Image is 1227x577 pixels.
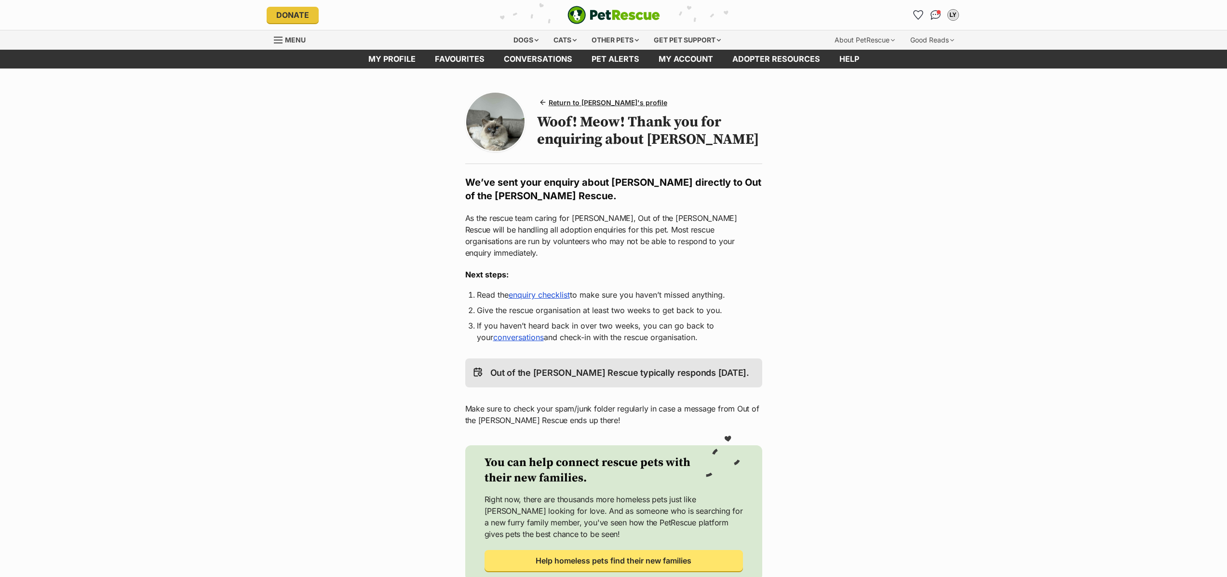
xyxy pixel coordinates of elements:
div: Other pets [585,30,646,50]
li: Read the to make sure you haven’t missed anything. [477,289,751,301]
div: About PetRescue [828,30,902,50]
span: Menu [285,36,306,44]
h2: We’ve sent your enquiry about [PERSON_NAME] directly to Out of the [PERSON_NAME] Rescue. [465,176,762,203]
a: Pet alerts [582,50,649,69]
a: Return to [PERSON_NAME]'s profile [537,96,671,110]
p: Right now, there are thousands more homeless pets just like [PERSON_NAME] looking for love. And a... [485,494,743,540]
li: Give the rescue organisation at least two weeks to get back to you. [477,304,751,316]
a: Menu [274,30,312,48]
img: logo-e224e6f780fb5917bec1dbf3a21bbac754714ae5b6737aabdf751b685950b380.svg [567,6,660,24]
a: enquiry checklist [509,290,570,300]
a: conversations [494,50,582,69]
a: Adopter resources [723,50,830,69]
h2: You can help connect rescue pets with their new families. [485,455,704,486]
h1: Woof! Meow! Thank you for enquiring about [PERSON_NAME] [537,113,762,148]
button: My account [945,7,961,23]
p: Out of the [PERSON_NAME] Rescue typically responds [DATE]. [490,366,749,380]
a: conversations [493,332,544,342]
span: Return to [PERSON_NAME]'s profile [549,97,667,108]
a: PetRescue [567,6,660,24]
h3: Next steps: [465,269,762,280]
li: If you haven’t heard back in over two weeks, you can go back to your and check-in with the rescue... [477,320,751,343]
a: Conversations [928,7,944,23]
a: My profile [359,50,425,69]
a: Help homeless pets find their new families [485,550,743,571]
ul: Account quick links [911,7,961,23]
div: Good Reads [903,30,961,50]
div: Get pet support [647,30,728,50]
div: Cats [547,30,583,50]
span: Help homeless pets find their new families [536,555,691,566]
img: chat-41dd97257d64d25036548639549fe6c8038ab92f7586957e7f3b1b290dea8141.svg [930,10,941,20]
a: Donate [267,7,319,23]
p: As the rescue team caring for [PERSON_NAME], Out of the [PERSON_NAME] Rescue will be handling all... [465,212,762,259]
div: Dogs [507,30,545,50]
a: Help [830,50,869,69]
div: LY [948,10,958,20]
a: Favourites [425,50,494,69]
img: Photo of Albert [466,93,525,151]
a: Favourites [911,7,926,23]
p: Make sure to check your spam/junk folder regularly in case a message from Out of the [PERSON_NAME... [465,403,762,426]
a: My account [649,50,723,69]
